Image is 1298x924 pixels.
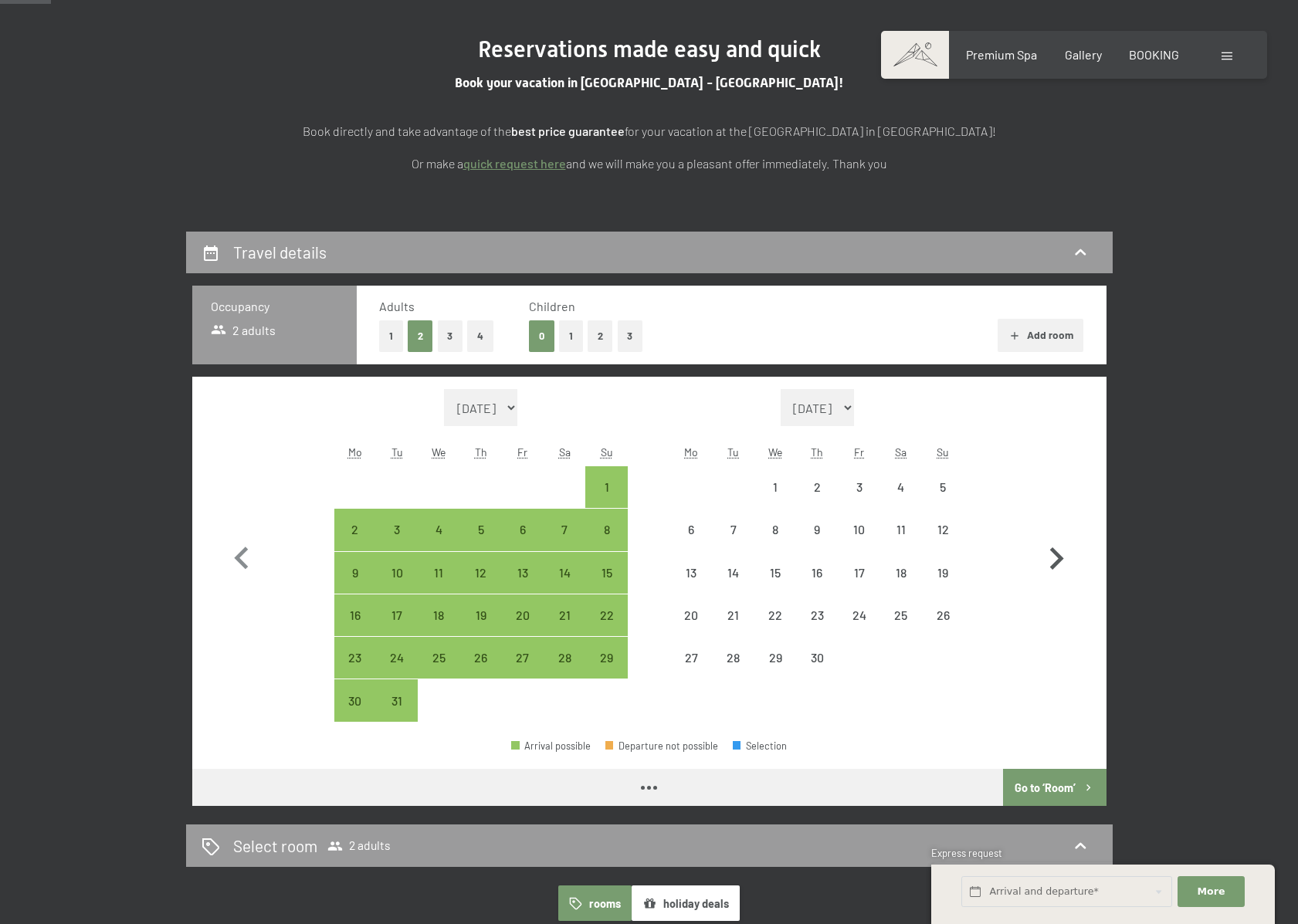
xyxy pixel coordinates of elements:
[462,609,500,648] div: 19
[379,320,403,352] button: 1
[838,594,879,636] div: Arrival not possible
[460,509,502,550] div: Arrival possible
[376,637,418,679] div: Tue Mar 24 2026
[559,445,571,459] abbr: Saturday
[545,609,584,648] div: 21
[588,320,613,352] button: 2
[587,567,625,605] div: 15
[754,466,796,508] div: Wed Apr 01 2026
[334,552,376,594] div: Mon Mar 09 2026
[462,652,500,690] div: 26
[334,594,376,636] div: Mon Mar 16 2026
[632,885,740,921] button: holiday deals
[376,679,418,721] div: Arrival possible
[529,320,554,352] button: 0
[796,466,838,508] div: Arrival not possible
[327,838,391,854] span: 2 adults
[545,652,584,690] div: 28
[511,741,591,751] div: Arrival possible
[334,679,376,721] div: Mon Mar 30 2026
[233,834,317,857] h2: Select room
[880,552,922,594] div: Sat Apr 18 2026
[438,320,463,352] button: 3
[924,609,962,648] div: 26
[733,741,787,751] div: Selection
[334,552,376,594] div: Arrival possible
[585,594,627,636] div: Arrival possible
[672,609,710,648] div: 20
[670,637,712,679] div: Arrival not possible
[467,320,493,352] button: 4
[211,298,338,315] h3: Occupancy
[334,509,376,550] div: Arrival possible
[839,609,878,648] div: 24
[924,481,962,520] div: 5
[502,509,544,550] div: Arrival possible
[796,637,838,679] div: Thu Apr 30 2026
[391,445,403,459] abbr: Tuesday
[670,637,712,679] div: Mon Apr 27 2026
[475,445,487,459] abbr: Thursday
[756,609,795,648] div: 22
[418,594,459,636] div: Wed Mar 18 2026
[839,481,878,520] div: 3
[587,609,625,648] div: 22
[727,445,739,459] abbr: Tuesday
[587,523,625,562] div: 8
[503,523,542,562] div: 6
[756,523,795,562] div: 8
[798,652,836,690] div: 30
[937,445,949,459] abbr: Sunday
[376,637,418,679] div: Arrival possible
[418,509,459,550] div: Wed Mar 04 2026
[838,594,879,636] div: Fri Apr 24 2026
[998,319,1083,353] button: Add room
[233,242,327,262] h2: Travel details
[408,320,433,352] button: 2
[754,594,796,636] div: Wed Apr 22 2026
[558,885,632,921] button: rooms
[670,509,712,550] div: Mon Apr 06 2026
[376,552,418,594] div: Arrival possible
[334,637,376,679] div: Arrival possible
[418,637,459,679] div: Arrival possible
[756,481,795,520] div: 1
[503,652,542,690] div: 27
[754,637,796,679] div: Arrival not possible
[1065,47,1102,62] a: Gallery
[585,466,627,508] div: Arrival possible
[713,594,754,636] div: Arrival not possible
[462,567,500,605] div: 12
[922,594,964,636] div: Sun Apr 26 2026
[714,609,753,648] div: 21
[796,552,838,594] div: Arrival not possible
[882,567,920,605] div: 18
[714,523,753,562] div: 7
[796,509,838,550] div: Thu Apr 09 2026
[754,509,796,550] div: Wed Apr 08 2026
[529,299,575,313] span: Children
[502,594,544,636] div: Arrival possible
[460,594,502,636] div: Arrival possible
[713,509,754,550] div: Tue Apr 07 2026
[713,637,754,679] div: Tue Apr 28 2026
[587,652,625,690] div: 29
[798,567,836,605] div: 16
[336,567,374,605] div: 9
[585,509,627,550] div: Arrival possible
[219,389,264,722] button: Previous month
[503,567,542,605] div: 13
[263,154,1035,174] p: Or make a and we will make you a pleasant offer immediately. Thank you
[376,509,418,550] div: Tue Mar 03 2026
[714,652,753,690] div: 28
[517,445,527,459] abbr: Friday
[336,695,374,733] div: 30
[922,594,964,636] div: Arrival not possible
[502,594,544,636] div: Fri Mar 20 2026
[585,466,627,508] div: Sun Mar 01 2026
[587,481,625,520] div: 1
[756,567,795,605] div: 15
[880,594,922,636] div: Sat Apr 25 2026
[1178,876,1244,908] button: More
